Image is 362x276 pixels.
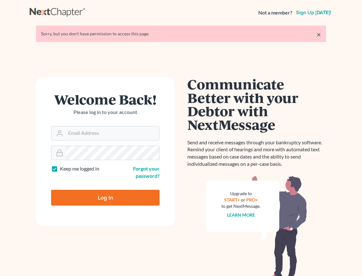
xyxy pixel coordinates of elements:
a: Forgot your password? [133,165,160,179]
a: × [317,31,321,38]
a: Learn more [227,212,255,218]
div: to get NextMessage. [221,203,260,209]
input: Log In [51,190,160,206]
label: Keep me logged in [60,165,99,172]
h1: Welcome Back! [51,93,160,106]
div: Sorry, but you don't have permission to access this page [41,31,321,37]
p: Please log in to your account [51,109,160,116]
p: Send and receive messages through your bankruptcy software. Remind your client of hearings and mo... [187,139,326,168]
input: Email Address [66,126,159,140]
div: Upgrade to [221,190,260,197]
a: PRO+ [246,197,258,202]
a: START+ [224,197,240,202]
span: or [241,197,245,202]
strong: Not a member? [258,9,292,16]
h1: Communicate Better with your Debtor with NextMessage [187,77,326,131]
a: Sign up [DATE]! [295,10,332,15]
